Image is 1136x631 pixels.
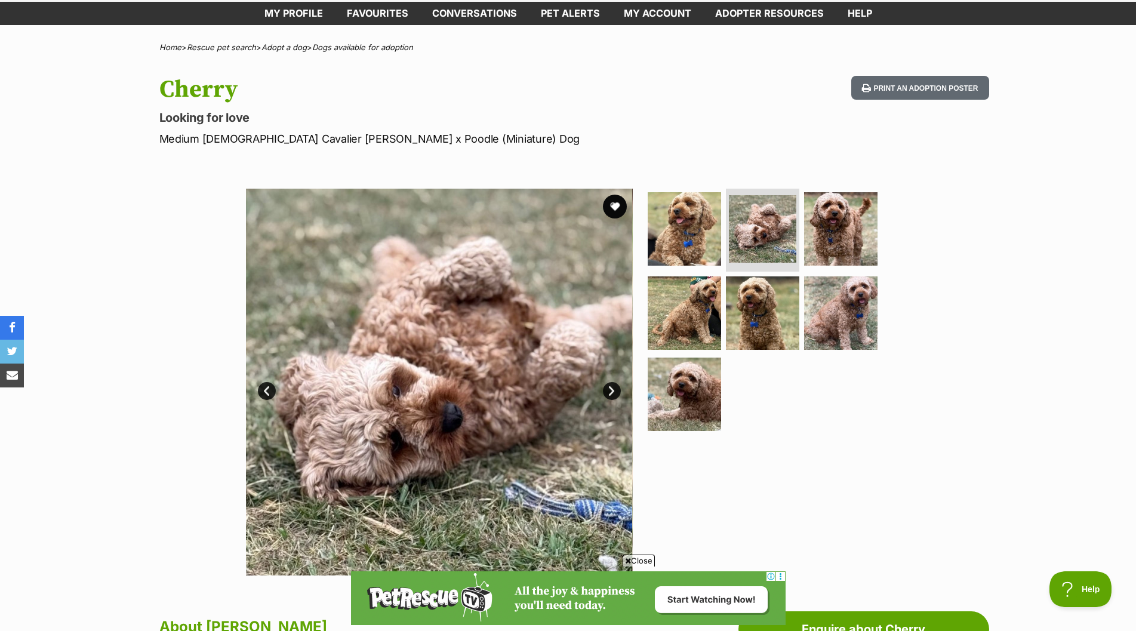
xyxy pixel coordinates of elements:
div: > > > [130,43,1007,52]
a: conversations [420,2,529,25]
h1: Cherry [159,76,664,103]
button: Print an adoption poster [851,76,989,100]
img: Photo of Cherry [729,195,796,263]
img: Photo of Cherry [804,192,878,266]
img: Photo of Cherry [648,192,721,266]
a: Prev [258,382,276,400]
p: Looking for love [159,109,664,126]
iframe: Advertisement [351,571,786,625]
a: My account [612,2,703,25]
img: Photo of Cherry [804,276,878,350]
a: Favourites [335,2,420,25]
a: Help [836,2,884,25]
img: Photo of Cherry [726,276,799,350]
a: Adopt a dog [261,42,307,52]
a: Pet alerts [529,2,612,25]
a: Adopter resources [703,2,836,25]
a: My profile [253,2,335,25]
span: Close [623,555,655,567]
img: Photo of Cherry [648,358,721,431]
p: Medium [DEMOGRAPHIC_DATA] Cavalier [PERSON_NAME] x Poodle (Miniature) Dog [159,131,664,147]
iframe: Help Scout Beacon - Open [1049,571,1112,607]
img: Photo of Cherry [245,189,632,575]
a: Dogs available for adoption [312,42,413,52]
img: Photo of Cherry [632,189,1019,575]
button: favourite [603,195,627,218]
a: Next [603,382,621,400]
img: Photo of Cherry [648,276,721,350]
a: Rescue pet search [187,42,256,52]
a: Home [159,42,181,52]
